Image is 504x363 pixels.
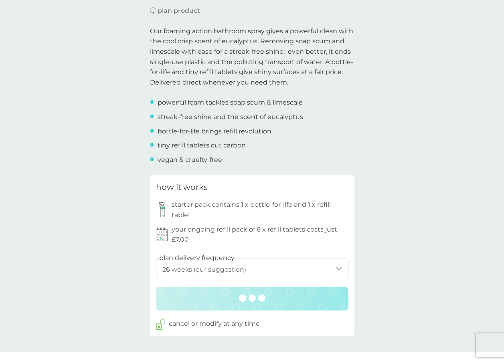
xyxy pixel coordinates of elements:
p: powerful foam tackles soap scum & limescale [158,97,303,108]
h3: how it works [156,181,208,194]
p: starter pack contains 1 x bottle-for-life and 1 x refill tablet [172,200,348,220]
p: bottle-for-life brings refill revolution [158,126,271,137]
label: plan delivery frequency [159,253,235,263]
p: plan product [158,6,200,16]
p: your ongoing refill pack of 6 x refill tablets costs just £7.00 [172,224,348,245]
p: tiny refill tablets cut carbon [158,140,246,151]
p: Our foaming action bathroom spray gives a powerful clean with the cool crisp scent of eucalyptus.... [150,26,354,88]
p: cancel or modify at any time [169,319,260,329]
p: streak-free shine and the scent of eucalyptus [158,112,303,122]
p: vegan & cruelty-free [158,155,222,165]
